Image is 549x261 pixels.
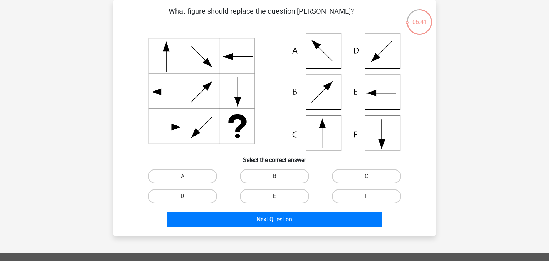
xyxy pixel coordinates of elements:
[406,9,433,26] div: 06:41
[332,169,401,183] label: C
[240,189,309,203] label: E
[148,189,217,203] label: D
[167,212,383,227] button: Next Question
[332,189,401,203] label: F
[125,6,397,27] p: What figure should replace the question [PERSON_NAME]?
[148,169,217,183] label: A
[240,169,309,183] label: B
[125,151,424,163] h6: Select the correct answer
